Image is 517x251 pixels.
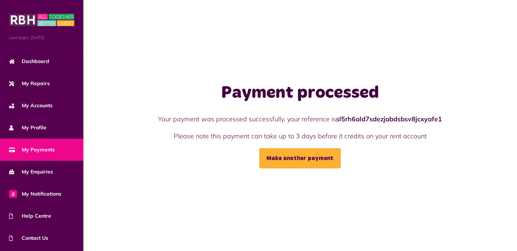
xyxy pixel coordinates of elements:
[9,124,46,131] span: My Profile
[9,190,17,198] span: 0
[9,212,51,220] span: Help Centre
[9,190,61,198] span: My Notifications
[9,168,53,176] span: My Enquiries
[9,102,53,109] span: My Accounts
[153,114,448,124] p: Your payment was processed successfully, your reference is
[9,234,48,242] span: Contact Us
[9,13,74,27] img: MyRBH
[336,115,442,123] strong: sl5rh6ald7sdezjabdsbsv8jcxyafe1
[153,83,448,104] h1: Payment processed
[9,58,49,65] span: Dashboard
[9,146,55,154] span: My Payments
[153,131,448,141] p: Please note this payment can take up to 3 days before it credits on your rent account
[259,148,341,168] a: Make another payment
[9,80,50,87] span: My Repairs
[9,34,74,41] span: Last login: [DATE]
